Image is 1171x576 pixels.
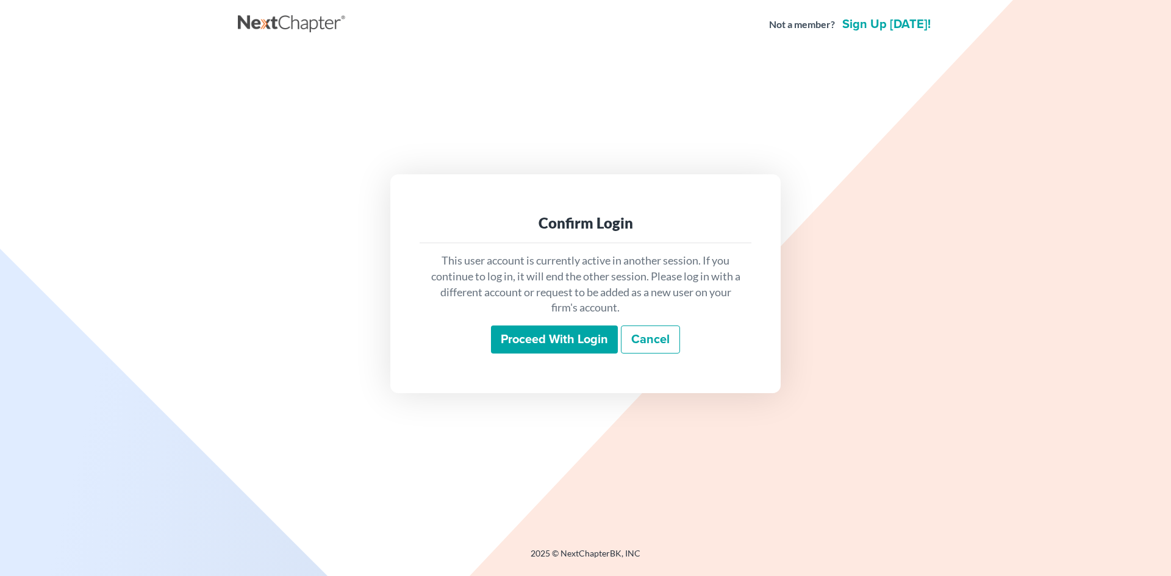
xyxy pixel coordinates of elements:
input: Proceed with login [491,325,618,354]
strong: Not a member? [769,18,835,32]
a: Sign up [DATE]! [840,18,933,30]
p: This user account is currently active in another session. If you continue to log in, it will end ... [429,253,742,316]
div: Confirm Login [429,213,742,233]
div: 2025 © NextChapterBK, INC [238,547,933,569]
a: Cancel [621,325,680,354]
